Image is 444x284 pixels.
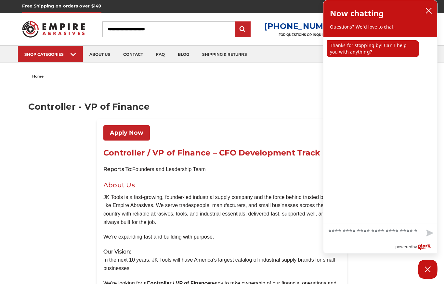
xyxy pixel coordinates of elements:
[28,102,415,111] h1: Controller - VP of Finance
[117,46,150,64] a: contact
[103,248,341,273] p: In the next 10 years, JK Tools will have America’s largest catalog of industrial supply brands fo...
[412,243,417,251] span: by
[323,37,437,224] div: chat
[264,21,344,31] a: [PHONE_NUMBER]
[103,166,132,172] strong: Reports To:
[330,24,431,30] p: Questions? We'd love to chat.
[424,6,434,16] button: close chatbox
[103,249,131,255] strong: Our Vision:
[103,165,341,174] p: Founders and Leadership Team
[32,74,44,79] span: home
[103,180,341,190] h2: About Us
[236,24,249,37] input: Submit
[103,233,341,241] p: We’re expanding fast and building with purpose.
[330,7,384,20] h2: Now chatting
[395,243,412,251] span: powered
[421,226,437,241] button: Send message
[150,46,171,64] a: faq
[103,193,341,226] p: JK Tools is a fast-growing, founder-led industrial supply company and the force behind trusted br...
[103,125,150,141] a: Apply Now
[103,147,341,159] h1: Controller / VP of Finance – CFO Development Track
[196,46,254,64] a: shipping & returns
[171,46,196,64] a: blog
[83,46,117,64] a: about us
[22,17,85,42] img: Empire Abrasives
[418,260,437,279] button: Close Chatbox
[264,33,344,37] p: FOR QUESTIONS OR INQUIRIES
[395,241,437,253] a: Powered by Olark
[24,52,76,57] div: SHOP CATEGORIES
[327,40,419,57] p: Thanks for stopping by! Can I help you with anything?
